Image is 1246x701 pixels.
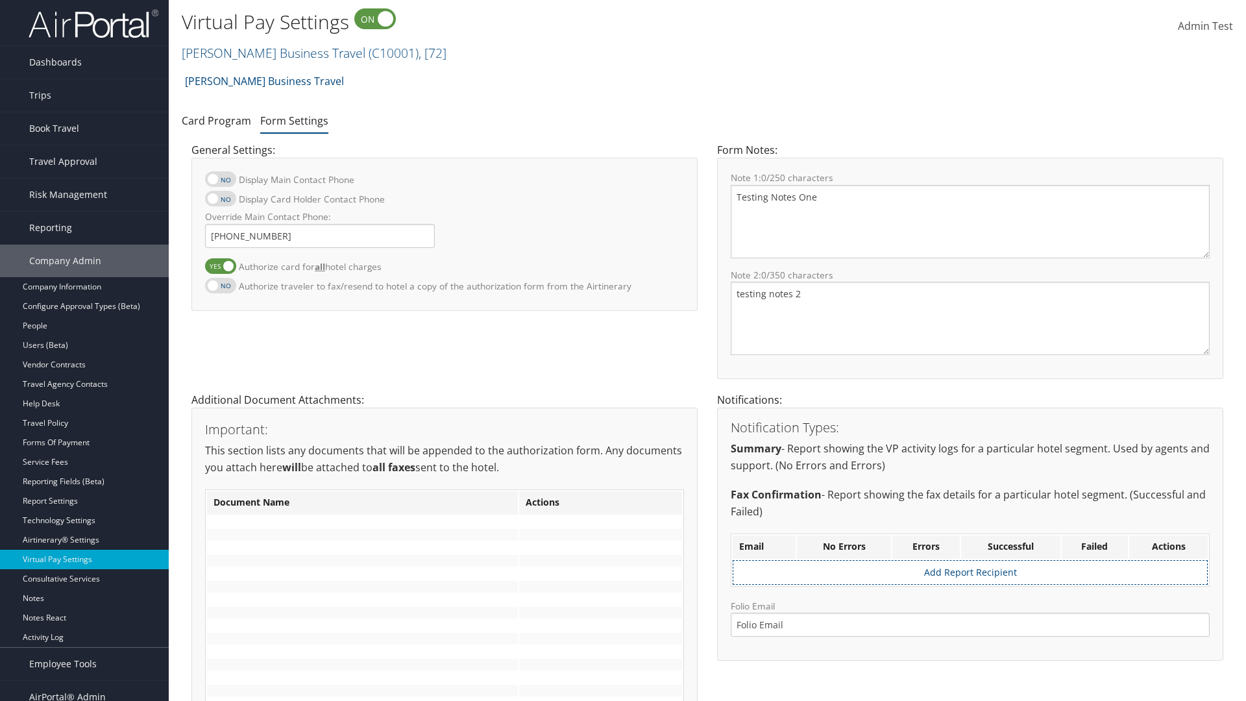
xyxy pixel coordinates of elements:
a: Add Report Recipient [924,566,1017,578]
h3: Notification Types: [731,421,1210,434]
label: Folio Email [731,600,1210,637]
h1: Virtual Pay Settings [182,8,883,36]
p: - Report showing the fax details for a particular hotel segment. (Successful and Failed) [731,487,1210,520]
strong: all faxes [373,460,415,474]
div: Form Notes: [707,142,1233,392]
label: Override Main Contact Phone: [205,210,435,223]
textarea: Testing Notes One [731,185,1210,258]
a: Form Settings [260,114,328,128]
div: Notifications: [707,392,1233,674]
a: [PERSON_NAME] Business Travel [182,44,446,62]
img: airportal-logo.png [29,8,158,39]
strong: will [282,460,301,474]
p: - Report showing the VP activity logs for a particular hotel segment. Used by agents and support.... [731,441,1210,474]
strong: Summary [731,441,781,456]
textarea: testing notes 2 [731,282,1210,355]
input: Folio Email [731,613,1210,637]
span: Travel Approval [29,145,97,178]
label: Display Main Contact Phone [239,167,354,191]
label: Authorize card for hotel charges [239,254,381,278]
a: Admin Test [1178,6,1233,47]
th: No Errors [797,535,890,559]
h3: Important: [205,423,684,436]
label: Display Card Holder Contact Phone [239,187,385,211]
span: ( C10001 ) [369,44,419,62]
label: Authorize traveler to fax/resend to hotel a copy of the authorization form from the Airtinerary [239,274,631,298]
a: [PERSON_NAME] Business Travel [185,68,344,94]
p: This section lists any documents that will be appended to the authorization form. Any documents y... [205,443,684,476]
label: Note 1: /250 characters [731,171,1210,184]
span: Dashboards [29,46,82,79]
th: Errors [892,535,960,559]
label: Note 2: /350 characters [731,269,1210,282]
th: Actions [1129,535,1208,559]
span: Reporting [29,212,72,244]
th: Document Name [207,491,518,515]
span: 0 [761,171,766,184]
span: Employee Tools [29,648,97,680]
span: Risk Management [29,178,107,211]
span: 0 [761,269,766,281]
span: Trips [29,79,51,112]
th: Actions [519,491,682,515]
span: Book Travel [29,112,79,145]
strong: all [315,260,325,273]
span: , [ 72 ] [419,44,446,62]
div: General Settings: [182,142,707,323]
th: Email [733,535,796,559]
th: Failed [1062,535,1128,559]
th: Successful [961,535,1060,559]
strong: Fax Confirmation [731,487,822,502]
span: Admin Test [1178,19,1233,33]
a: Card Program [182,114,251,128]
span: Company Admin [29,245,101,277]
